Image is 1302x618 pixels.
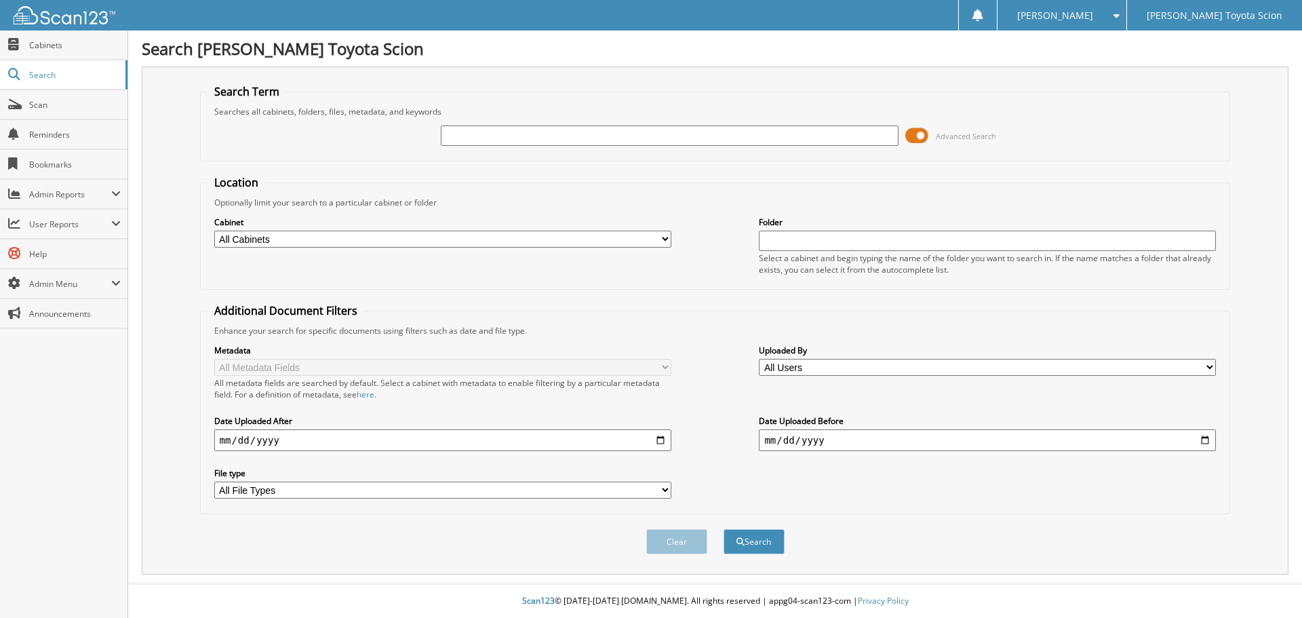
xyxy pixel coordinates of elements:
[936,131,996,141] span: Advanced Search
[646,529,707,554] button: Clear
[759,429,1216,451] input: end
[29,278,111,290] span: Admin Menu
[759,216,1216,228] label: Folder
[214,415,671,427] label: Date Uploaded After
[858,595,909,606] a: Privacy Policy
[214,467,671,479] label: File type
[522,595,555,606] span: Scan123
[14,6,115,24] img: scan123-logo-white.svg
[724,529,785,554] button: Search
[29,218,111,230] span: User Reports
[214,216,671,228] label: Cabinet
[142,37,1288,60] h1: Search [PERSON_NAME] Toyota Scion
[29,69,119,81] span: Search
[29,159,121,170] span: Bookmarks
[29,248,121,260] span: Help
[214,377,671,400] div: All metadata fields are searched by default. Select a cabinet with metadata to enable filtering b...
[357,389,374,400] a: here
[29,308,121,320] span: Announcements
[29,129,121,140] span: Reminders
[208,175,265,190] legend: Location
[208,106,1223,117] div: Searches all cabinets, folders, files, metadata, and keywords
[29,99,121,111] span: Scan
[208,303,364,318] legend: Additional Document Filters
[1017,12,1093,20] span: [PERSON_NAME]
[29,39,121,51] span: Cabinets
[759,252,1216,275] div: Select a cabinet and begin typing the name of the folder you want to search in. If the name match...
[128,585,1302,618] div: © [DATE]-[DATE] [DOMAIN_NAME]. All rights reserved | appg04-scan123-com |
[759,415,1216,427] label: Date Uploaded Before
[214,345,671,356] label: Metadata
[759,345,1216,356] label: Uploaded By
[214,429,671,451] input: start
[208,84,286,99] legend: Search Term
[208,197,1223,208] div: Optionally limit your search to a particular cabinet or folder
[29,189,111,200] span: Admin Reports
[208,325,1223,336] div: Enhance your search for specific documents using filters such as date and file type.
[1147,12,1282,20] span: [PERSON_NAME] Toyota Scion
[1234,553,1302,618] iframe: Chat Widget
